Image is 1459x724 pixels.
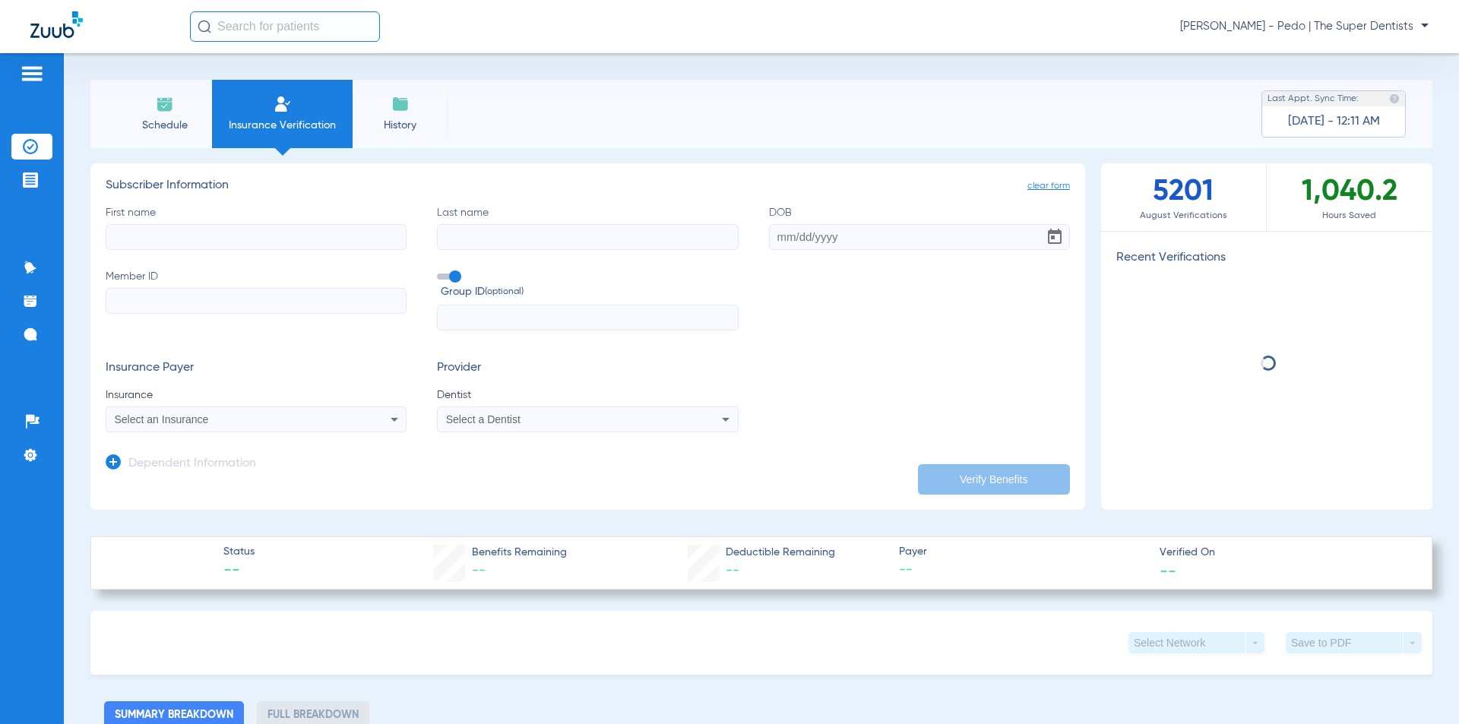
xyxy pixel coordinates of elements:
label: Member ID [106,269,407,331]
img: last sync help info [1389,93,1400,104]
h3: Insurance Payer [106,361,407,376]
span: -- [472,564,486,577]
span: [PERSON_NAME] - Pedo | The Super Dentists [1180,19,1429,34]
span: Insurance [106,387,407,403]
span: Verified On [1160,545,1407,561]
span: -- [1160,562,1176,578]
span: History [364,118,436,133]
img: Search Icon [198,20,211,33]
span: Payer [899,544,1147,560]
img: Zuub Logo [30,11,83,38]
span: Schedule [128,118,201,133]
label: DOB [769,205,1070,250]
h3: Recent Verifications [1101,251,1432,266]
span: Benefits Remaining [472,545,567,561]
span: Select a Dentist [446,413,521,425]
img: Manual Insurance Verification [274,95,292,113]
input: DOBOpen calendar [769,224,1070,250]
input: Search for patients [190,11,380,42]
div: 1,040.2 [1267,163,1432,231]
span: Dentist [437,387,738,403]
label: Last name [437,205,738,250]
h3: Dependent Information [128,457,256,472]
span: -- [726,564,739,577]
img: Schedule [156,95,174,113]
span: Select an Insurance [115,413,209,425]
h3: Subscriber Information [106,179,1070,194]
span: Deductible Remaining [726,545,835,561]
span: -- [899,561,1147,580]
span: -- [223,561,255,582]
span: clear form [1027,179,1070,194]
img: hamburger-icon [20,65,44,83]
h3: Provider [437,361,738,376]
button: Verify Benefits [918,464,1070,495]
span: Hours Saved [1267,208,1432,223]
img: History [391,95,410,113]
input: First name [106,224,407,250]
small: (optional) [485,284,524,300]
input: Member ID [106,288,407,314]
input: Last name [437,224,738,250]
button: Open calendar [1040,222,1070,252]
span: Group ID [441,284,738,300]
div: 5201 [1101,163,1267,231]
span: [DATE] - 12:11 AM [1288,114,1380,129]
span: Status [223,544,255,560]
span: Last Appt. Sync Time: [1268,91,1359,106]
span: Insurance Verification [223,118,341,133]
label: First name [106,205,407,250]
span: August Verifications [1101,208,1266,223]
